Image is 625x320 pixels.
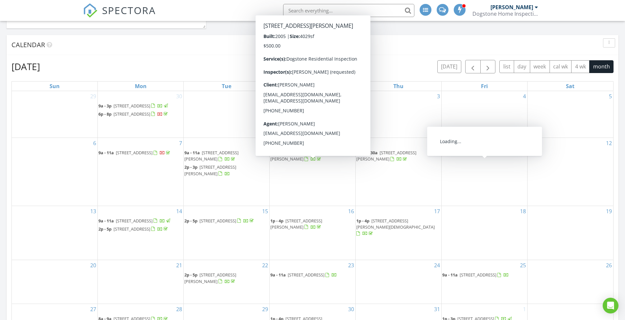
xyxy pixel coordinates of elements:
[102,3,156,17] span: SPECTORA
[347,260,355,271] a: Go to July 23, 2025
[608,91,613,102] a: Go to July 5, 2025
[184,164,198,170] span: 2p - 3p
[114,226,150,232] span: [STREET_ADDRESS]
[288,272,324,278] span: [STREET_ADDRESS]
[270,218,322,230] span: [STREET_ADDRESS][PERSON_NAME]
[270,272,337,278] a: 9a - 11a [STREET_ADDRESS]
[441,260,527,304] td: Go to July 25, 2025
[261,304,269,314] a: Go to July 29, 2025
[98,226,112,232] span: 2p - 5p
[261,206,269,216] a: Go to July 15, 2025
[98,91,184,138] td: Go to June 30, 2025
[433,206,441,216] a: Go to July 17, 2025
[441,206,527,260] td: Go to July 18, 2025
[270,260,356,304] td: Go to July 23, 2025
[356,149,441,163] a: 9a - 10:30a [STREET_ADDRESS][PERSON_NAME]
[199,218,236,224] span: [STREET_ADDRESS]
[442,149,527,157] a: 9a - 11a [STREET_ADDRESS]
[565,82,576,91] a: Saturday
[184,91,270,138] td: Go to July 1, 2025
[571,60,590,73] button: 4 wk
[480,60,496,73] button: Next month
[184,149,269,163] a: 9a - 11a [STREET_ADDRESS][PERSON_NAME]
[11,60,40,73] h2: [DATE]
[92,138,97,148] a: Go to July 6, 2025
[356,217,441,238] a: 1p - 4p [STREET_ADDRESS][PERSON_NAME][DEMOGRAPHIC_DATA]
[347,206,355,216] a: Go to July 16, 2025
[184,218,255,224] a: 2p - 5p [STREET_ADDRESS]
[519,138,527,148] a: Go to July 11, 2025
[350,138,355,148] a: Go to July 9, 2025
[184,163,269,178] a: 2p - 3p [STREET_ADDRESS][PERSON_NAME]
[98,225,183,233] a: 2p - 5p [STREET_ADDRESS]
[356,218,435,236] a: 1p - 4p [STREET_ADDRESS][PERSON_NAME][DEMOGRAPHIC_DATA]
[184,271,269,285] a: 2p - 5p [STREET_ADDRESS][PERSON_NAME]
[98,218,171,224] a: 9a - 11a [STREET_ADDRESS]
[270,271,355,279] a: 9a - 11a [STREET_ADDRESS]
[356,150,416,162] a: 9a - 10:30a [STREET_ADDRESS][PERSON_NAME]
[603,298,618,313] div: Open Intercom Messenger
[441,91,527,138] td: Go to July 4, 2025
[98,102,183,110] a: 9a - 3p [STREET_ADDRESS]
[98,103,112,109] span: 9a - 3p
[490,4,533,10] div: [PERSON_NAME]
[134,82,148,91] a: Monday
[83,3,97,18] img: The Best Home Inspection Software - Spectora
[347,304,355,314] a: Go to July 30, 2025
[184,272,198,278] span: 2p - 5p
[442,150,515,156] a: 9a - 11a [STREET_ADDRESS]
[184,150,200,156] span: 9a - 11a
[98,218,114,224] span: 9a - 11a
[460,150,496,156] span: [STREET_ADDRESS]
[114,111,150,117] span: [STREET_ADDRESS]
[178,138,183,148] a: Go to July 7, 2025
[522,91,527,102] a: Go to July 4, 2025
[12,260,98,304] td: Go to July 20, 2025
[184,150,239,162] span: [STREET_ADDRESS][PERSON_NAME]
[89,304,97,314] a: Go to July 27, 2025
[270,218,322,230] a: 1p - 4p [STREET_ADDRESS][PERSON_NAME]
[98,206,184,260] td: Go to July 14, 2025
[433,304,441,314] a: Go to July 31, 2025
[175,206,183,216] a: Go to July 14, 2025
[270,272,286,278] span: 9a - 11a
[465,60,481,73] button: Previous month
[441,138,527,206] td: Go to July 11, 2025
[264,138,269,148] a: Go to July 8, 2025
[184,164,236,176] a: 2p - 3p [STREET_ADDRESS][PERSON_NAME]
[356,150,378,156] span: 9a - 10:30a
[175,304,183,314] a: Go to July 28, 2025
[527,260,613,304] td: Go to July 26, 2025
[605,206,613,216] a: Go to July 19, 2025
[98,111,169,117] a: 6p - 8p [STREET_ADDRESS]
[283,4,414,17] input: Search everything...
[184,272,236,284] span: [STREET_ADDRESS][PERSON_NAME]
[114,103,150,109] span: [STREET_ADDRESS]
[433,260,441,271] a: Go to July 24, 2025
[442,272,458,278] span: 9a - 11a
[270,217,355,231] a: 1p - 4p [STREET_ADDRESS][PERSON_NAME]
[184,164,236,176] span: [STREET_ADDRESS][PERSON_NAME]
[261,260,269,271] a: Go to July 22, 2025
[514,60,530,73] button: day
[433,138,441,148] a: Go to July 10, 2025
[442,150,458,156] span: 9a - 11a
[355,138,441,206] td: Go to July 10, 2025
[98,150,114,156] span: 9a - 11a
[527,138,613,206] td: Go to July 12, 2025
[11,40,45,49] span: Calendar
[89,206,97,216] a: Go to July 13, 2025
[98,226,169,232] a: 2p - 5p [STREET_ADDRESS]
[270,206,356,260] td: Go to July 16, 2025
[270,138,356,206] td: Go to July 9, 2025
[116,150,153,156] span: [STREET_ADDRESS]
[270,150,283,156] span: 4p - 6p
[270,150,322,162] a: 4p - 6p [STREET_ADDRESS][PERSON_NAME]
[350,91,355,102] a: Go to July 2, 2025
[436,91,441,102] a: Go to July 3, 2025
[98,150,171,156] a: 9a - 11a [STREET_ADDRESS]
[442,272,509,278] a: 9a - 11a [STREET_ADDRESS]
[264,91,269,102] a: Go to July 1, 2025
[605,138,613,148] a: Go to July 12, 2025
[270,218,283,224] span: 1p - 4p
